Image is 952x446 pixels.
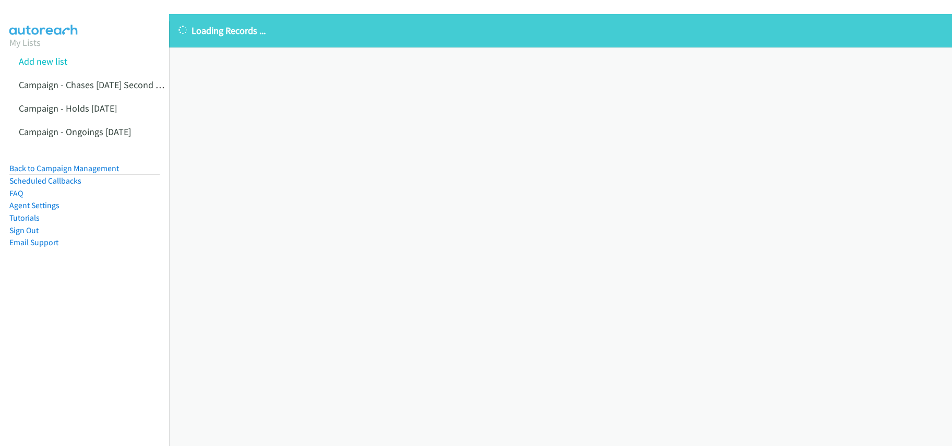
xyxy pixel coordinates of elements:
a: Campaign - Chases [DATE] Second Attempts [19,79,192,91]
a: Sign Out [9,225,39,235]
a: My Lists [9,37,41,49]
a: Agent Settings [9,200,59,210]
a: Add new list [19,55,67,67]
a: FAQ [9,188,23,198]
a: Campaign - Holds [DATE] [19,102,117,114]
p: Loading Records ... [178,23,943,38]
a: Email Support [9,237,58,247]
a: Tutorials [9,213,40,223]
a: Scheduled Callbacks [9,176,81,186]
a: Campaign - Ongoings [DATE] [19,126,131,138]
a: Back to Campaign Management [9,163,119,173]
